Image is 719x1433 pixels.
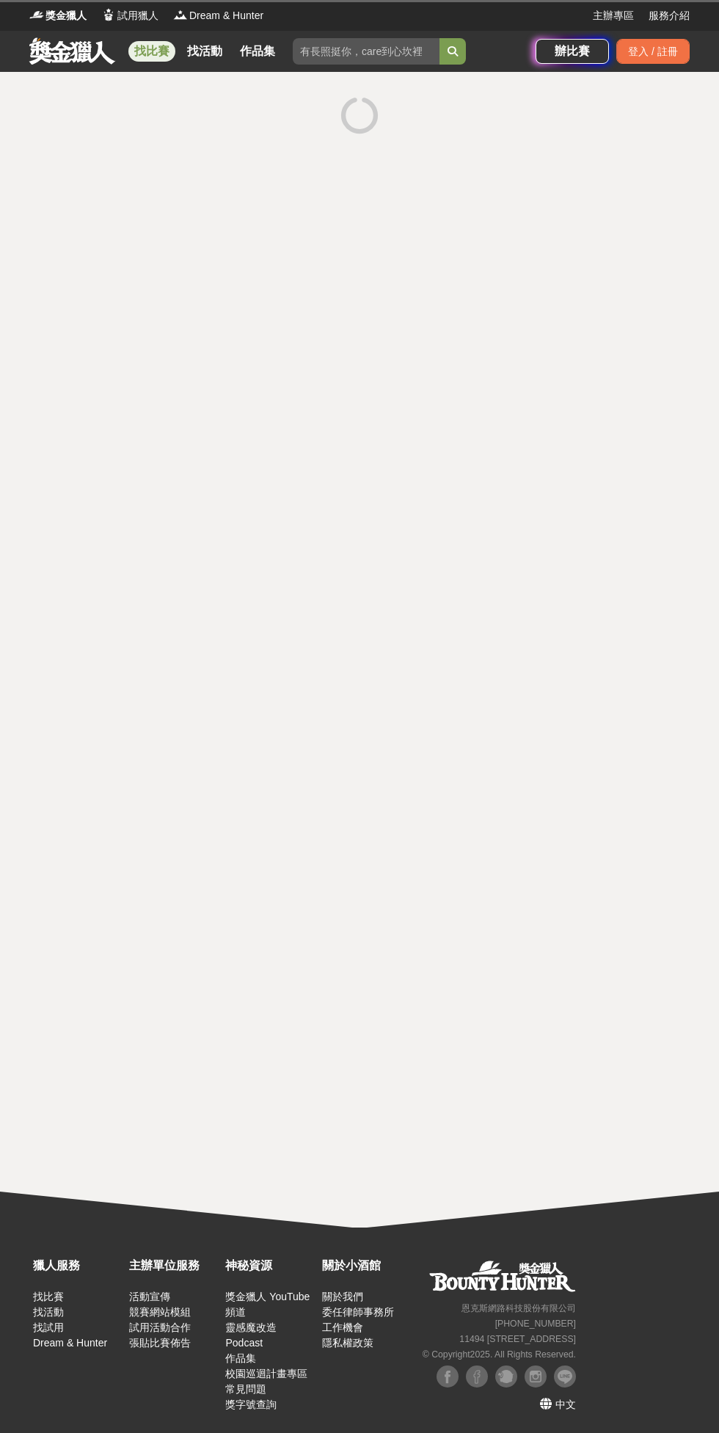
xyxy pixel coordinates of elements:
[437,1365,459,1388] img: Facebook
[536,39,609,64] a: 辦比賽
[33,1291,64,1302] a: 找比賽
[525,1365,547,1388] img: Instagram
[129,1337,191,1349] a: 張貼比賽佈告
[593,8,634,23] a: 主辦專區
[466,1365,488,1388] img: Facebook
[495,1365,517,1388] img: Plurk
[29,8,87,23] a: Logo獎金獵人
[189,8,263,23] span: Dream & Hunter
[293,38,439,65] input: 有長照挺你，care到心坎裡！青春出手，拍出照顧 影音徵件活動
[129,1306,191,1318] a: 競賽網站模組
[322,1291,363,1302] a: 關於我們
[29,7,44,22] img: Logo
[495,1319,576,1329] small: [PHONE_NUMBER]
[225,1352,256,1364] a: 作品集
[423,1349,576,1360] small: © Copyright 2025 . All Rights Reserved.
[117,8,158,23] span: 試用獵人
[322,1306,394,1318] a: 委任律師事務所
[129,1321,191,1333] a: 試用活動合作
[225,1321,277,1349] a: 靈感魔改造 Podcast
[616,39,690,64] div: 登入 / 註冊
[225,1291,310,1318] a: 獎金獵人 YouTube 頻道
[129,1257,218,1275] div: 主辦單位服務
[555,1399,576,1410] span: 中文
[554,1365,576,1388] img: LINE
[322,1321,363,1333] a: 工作機會
[181,41,228,62] a: 找活動
[461,1303,576,1313] small: 恩克斯網路科技股份有限公司
[128,41,175,62] a: 找比賽
[33,1306,64,1318] a: 找活動
[33,1337,107,1349] a: Dream & Hunter
[225,1383,266,1395] a: 常見問題
[225,1399,277,1410] a: 獎字號查詢
[33,1321,64,1333] a: 找試用
[234,41,281,62] a: 作品集
[322,1257,411,1275] div: 關於小酒館
[129,1291,170,1302] a: 活動宣傳
[33,1257,122,1275] div: 獵人服務
[459,1334,576,1344] small: 11494 [STREET_ADDRESS]
[173,7,188,22] img: Logo
[225,1257,314,1275] div: 神秘資源
[45,8,87,23] span: 獎金獵人
[225,1368,307,1379] a: 校園巡迴計畫專區
[173,8,263,23] a: LogoDream & Hunter
[101,8,158,23] a: Logo試用獵人
[649,8,690,23] a: 服務介紹
[322,1337,373,1349] a: 隱私權政策
[101,7,116,22] img: Logo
